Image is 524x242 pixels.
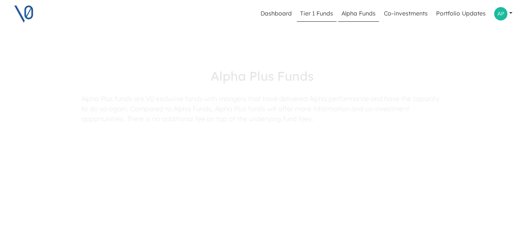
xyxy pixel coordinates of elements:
a: Dashboard [257,6,295,22]
a: Co-investments [381,6,431,22]
a: Alpha Funds [338,6,379,22]
a: Tier 1 Funds [297,6,336,22]
a: Portfolio Updates [433,6,489,22]
img: V0 logo [13,3,34,24]
img: Profile [494,7,507,20]
h3: V0 [92,191,317,203]
span: Closed [139,206,173,217]
div: Alpha Plus funds are V0 exclusive funds with mangers that have delivered Alpha performance and ha... [75,94,449,130]
span: Alpha Plus [90,206,135,217]
h4: Alpha Plus Funds [38,62,486,90]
